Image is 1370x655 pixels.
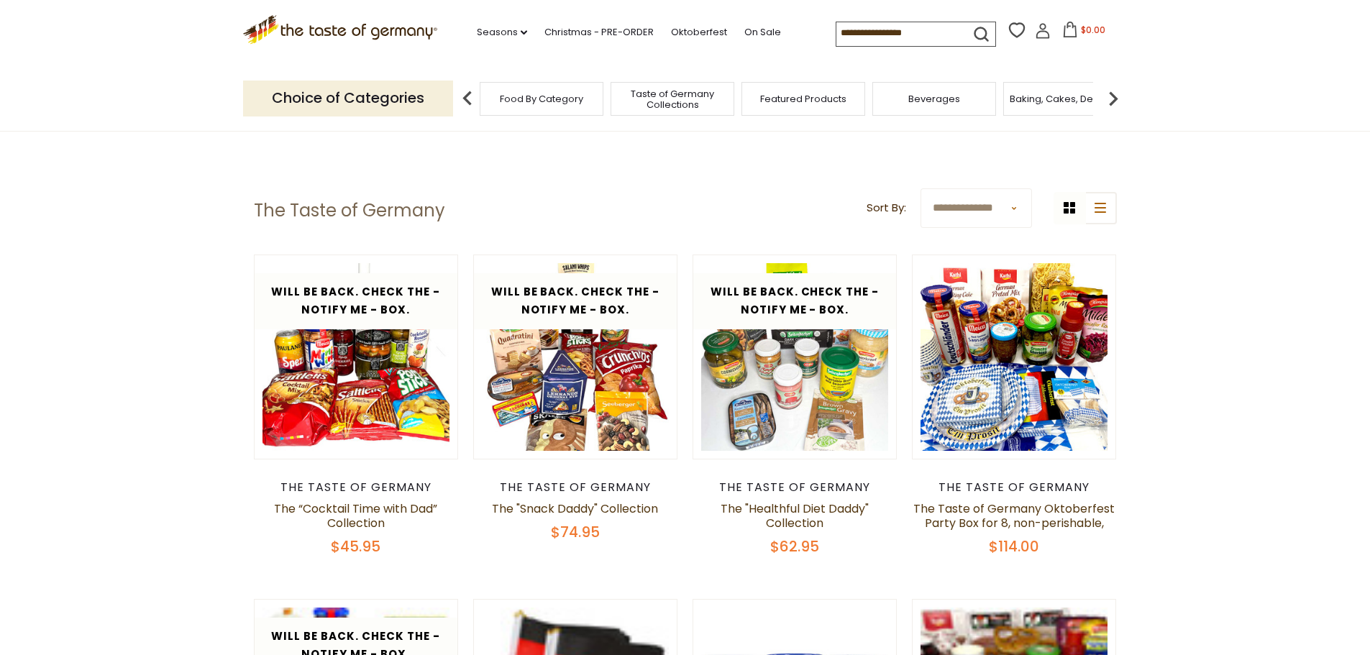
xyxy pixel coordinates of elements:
a: The “Cocktail Time with Dad” Collection [274,500,437,531]
a: Taste of Germany Collections [615,88,730,110]
img: The "Healthful Diet Daddy" Collection [693,255,897,459]
a: The "Healthful Diet Daddy" Collection [721,500,869,531]
img: The “Cocktail Time with Dad” Collection [255,255,458,459]
a: Featured Products [760,93,846,104]
a: The Taste of Germany Oktoberfest Party Box for 8, non-perishable, [913,500,1115,531]
p: Choice of Categories [243,81,453,116]
a: Oktoberfest [671,24,727,40]
a: The "Snack Daddy" Collection [492,500,658,517]
div: The Taste of Germany [473,480,678,495]
span: $114.00 [989,536,1039,556]
span: $45.95 [331,536,380,556]
button: $0.00 [1054,22,1115,43]
a: Seasons [477,24,527,40]
img: The "Snack Daddy" Collection [474,255,677,459]
img: next arrow [1099,84,1128,113]
a: On Sale [744,24,781,40]
img: The Taste of Germany Oktoberfest Party Box for 8, non-perishable, [913,255,1116,459]
img: previous arrow [453,84,482,113]
span: $0.00 [1081,24,1105,36]
a: Food By Category [500,93,583,104]
div: The Taste of Germany [693,480,898,495]
a: Baking, Cakes, Desserts [1010,93,1121,104]
div: The Taste of Germany [254,480,459,495]
span: $74.95 [551,522,600,542]
div: The Taste of Germany [912,480,1117,495]
label: Sort By: [867,199,906,217]
a: Christmas - PRE-ORDER [544,24,654,40]
a: Beverages [908,93,960,104]
h1: The Taste of Germany [254,200,445,221]
span: $62.95 [770,536,819,556]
